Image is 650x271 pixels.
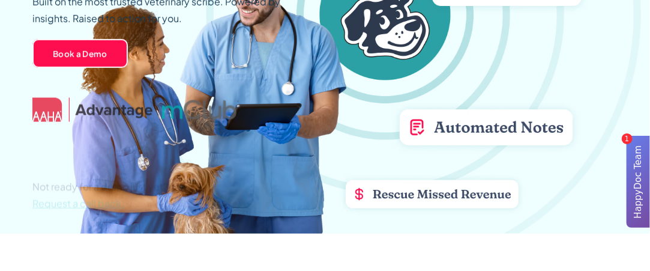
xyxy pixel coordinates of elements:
[32,39,128,68] a: Book a Demo
[32,178,168,212] p: Not ready for a demo just yet?
[32,197,124,210] span: Request a call back.
[162,100,239,119] img: mclub logo
[32,97,152,121] img: AAHA Advantage logo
